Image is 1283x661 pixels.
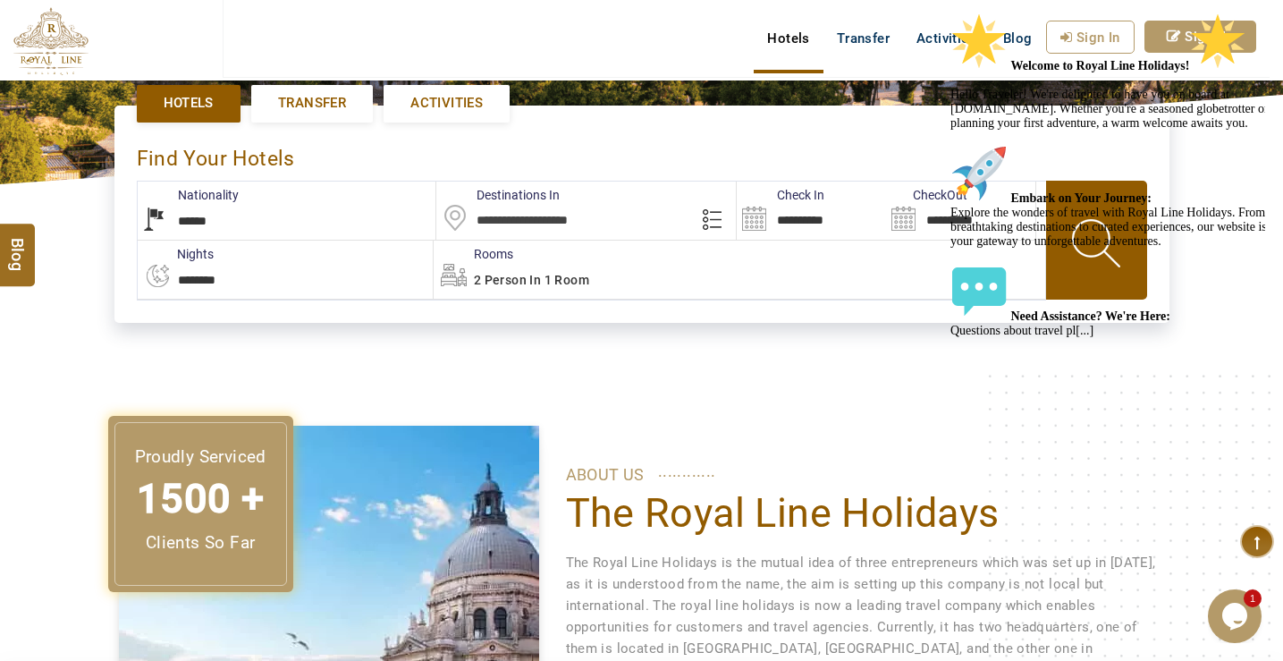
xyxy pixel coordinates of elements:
p: ABOUT US [566,462,1165,488]
span: Blog [6,238,30,253]
a: Hotels [754,21,823,56]
div: Find Your Hotels [137,128,1147,181]
strong: Embark on Your Journey: [68,186,209,199]
iframe: chat widget [1208,589,1265,643]
a: Transfer [823,21,903,56]
label: CheckOut [886,186,967,204]
img: The Royal Line Holidays [13,7,89,75]
div: 🌟 Welcome to Royal Line Holidays!🌟Hello Traveler! We're delighted to have you on board at [DOMAIN... [7,7,329,333]
span: ............ [658,458,716,485]
label: nights [137,245,214,263]
strong: Welcome to Royal Line Holidays! [68,54,304,67]
strong: Need Assistance? We're Here: [68,304,227,318]
h1: The Royal Line Holidays [566,488,1165,538]
img: :star2: [7,7,64,64]
img: :star2: [246,7,303,64]
span: Hello Traveler! We're delighted to have you on board at [DOMAIN_NAME]. Whether you're a seasoned ... [7,54,325,332]
label: Rooms [434,245,513,263]
iframe: chat widget [943,5,1265,580]
a: Activities [903,21,990,56]
img: :rocket: [7,140,64,197]
label: Check In [737,186,824,204]
span: 2 Person in 1 Room [474,273,589,287]
label: Nationality [138,186,239,204]
img: :speech_balloon: [7,258,64,315]
input: Search [737,182,886,240]
input: Search [886,182,1035,240]
label: Destinations In [436,186,560,204]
